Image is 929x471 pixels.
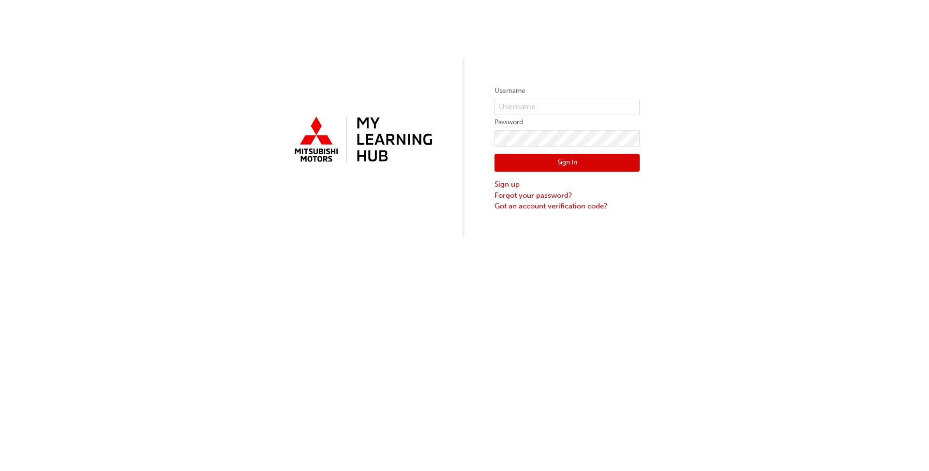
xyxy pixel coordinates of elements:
a: Forgot your password? [494,190,640,201]
a: Got an account verification code? [494,201,640,212]
label: Username [494,85,640,97]
input: Username [494,99,640,115]
a: Sign up [494,179,640,190]
img: mmal [289,113,435,168]
label: Password [494,117,640,128]
button: Sign In [494,154,640,172]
